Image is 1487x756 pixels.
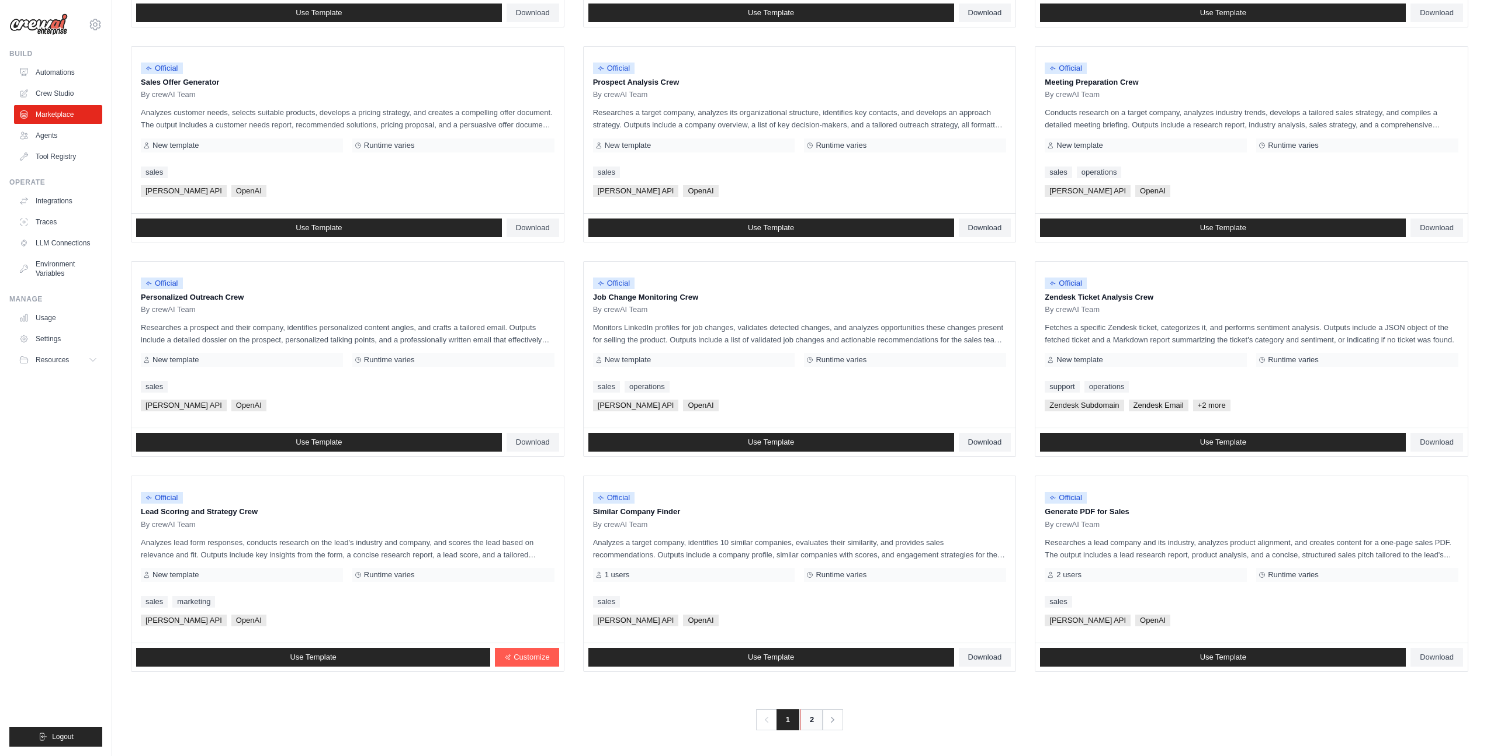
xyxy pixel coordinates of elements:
[14,330,102,348] a: Settings
[296,438,342,447] span: Use Template
[152,141,199,150] span: New template
[588,433,954,452] a: Use Template
[748,438,794,447] span: Use Template
[507,4,559,22] a: Download
[593,106,1007,131] p: Researches a target company, analyzes its organizational structure, identifies key contacts, and ...
[1056,355,1103,365] span: New template
[593,492,635,504] span: Official
[593,520,648,529] span: By crewAI Team
[1200,653,1246,662] span: Use Template
[14,308,102,327] a: Usage
[136,219,502,237] a: Use Template
[231,185,266,197] span: OpenAI
[1420,438,1454,447] span: Download
[141,321,554,346] p: Researches a prospect and their company, identifies personalized content angles, and crafts a tai...
[968,223,1002,233] span: Download
[1045,321,1458,346] p: Fetches a specific Zendesk ticket, categorizes it, and performs sentiment analysis. Outputs inclu...
[968,438,1002,447] span: Download
[141,520,196,529] span: By crewAI Team
[1084,381,1129,393] a: operations
[968,8,1002,18] span: Download
[14,255,102,283] a: Environment Variables
[14,234,102,252] a: LLM Connections
[1045,492,1087,504] span: Official
[9,49,102,58] div: Build
[593,292,1007,303] p: Job Change Monitoring Crew
[756,709,843,730] nav: Pagination
[9,178,102,187] div: Operate
[816,570,866,580] span: Runtime varies
[777,709,799,730] span: 1
[1200,8,1246,18] span: Use Template
[141,167,168,178] a: sales
[1040,433,1406,452] a: Use Template
[593,90,648,99] span: By crewAI Team
[1045,292,1458,303] p: Zendesk Ticket Analysis Crew
[1045,506,1458,518] p: Generate PDF for Sales
[1056,570,1082,580] span: 2 users
[588,4,954,22] a: Use Template
[516,223,550,233] span: Download
[1420,653,1454,662] span: Download
[152,355,199,365] span: New template
[1040,219,1406,237] a: Use Template
[593,381,620,393] a: sales
[593,63,635,74] span: Official
[593,77,1007,88] p: Prospect Analysis Crew
[141,506,554,518] p: Lead Scoring and Strategy Crew
[1045,106,1458,131] p: Conducts research on a target company, analyzes industry trends, develops a tailored sales strate...
[1045,185,1131,197] span: [PERSON_NAME] API
[1045,63,1087,74] span: Official
[800,709,823,730] a: 2
[14,84,102,103] a: Crew Studio
[683,615,718,626] span: OpenAI
[1045,90,1100,99] span: By crewAI Team
[968,653,1002,662] span: Download
[36,355,69,365] span: Resources
[1045,305,1100,314] span: By crewAI Team
[141,292,554,303] p: Personalized Outreach Crew
[605,355,651,365] span: New template
[959,648,1011,667] a: Download
[816,355,866,365] span: Runtime varies
[9,294,102,304] div: Manage
[1268,355,1319,365] span: Runtime varies
[141,106,554,131] p: Analyzes customer needs, selects suitable products, develops a pricing strategy, and creates a co...
[588,219,954,237] a: Use Template
[593,596,620,608] a: sales
[231,400,266,411] span: OpenAI
[136,648,490,667] a: Use Template
[1200,223,1246,233] span: Use Template
[296,223,342,233] span: Use Template
[507,219,559,237] a: Download
[1056,141,1103,150] span: New template
[141,278,183,289] span: Official
[1410,433,1463,452] a: Download
[683,400,718,411] span: OpenAI
[141,400,227,411] span: [PERSON_NAME] API
[683,185,718,197] span: OpenAI
[959,433,1011,452] a: Download
[1045,167,1072,178] a: sales
[152,570,199,580] span: New template
[1135,185,1170,197] span: OpenAI
[1420,8,1454,18] span: Download
[9,727,102,747] button: Logout
[605,141,651,150] span: New template
[588,648,954,667] a: Use Template
[593,185,679,197] span: [PERSON_NAME] API
[14,126,102,145] a: Agents
[1420,223,1454,233] span: Download
[141,185,227,197] span: [PERSON_NAME] API
[593,321,1007,346] p: Monitors LinkedIn profiles for job changes, validates detected changes, and analyzes opportunitie...
[14,213,102,231] a: Traces
[141,615,227,626] span: [PERSON_NAME] API
[364,141,415,150] span: Runtime varies
[1200,438,1246,447] span: Use Template
[1268,141,1319,150] span: Runtime varies
[593,536,1007,561] p: Analyzes a target company, identifies 10 similar companies, evaluates their similarity, and provi...
[141,492,183,504] span: Official
[296,8,342,18] span: Use Template
[141,536,554,561] p: Analyzes lead form responses, conducts research on the lead's industry and company, and scores th...
[14,63,102,82] a: Automations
